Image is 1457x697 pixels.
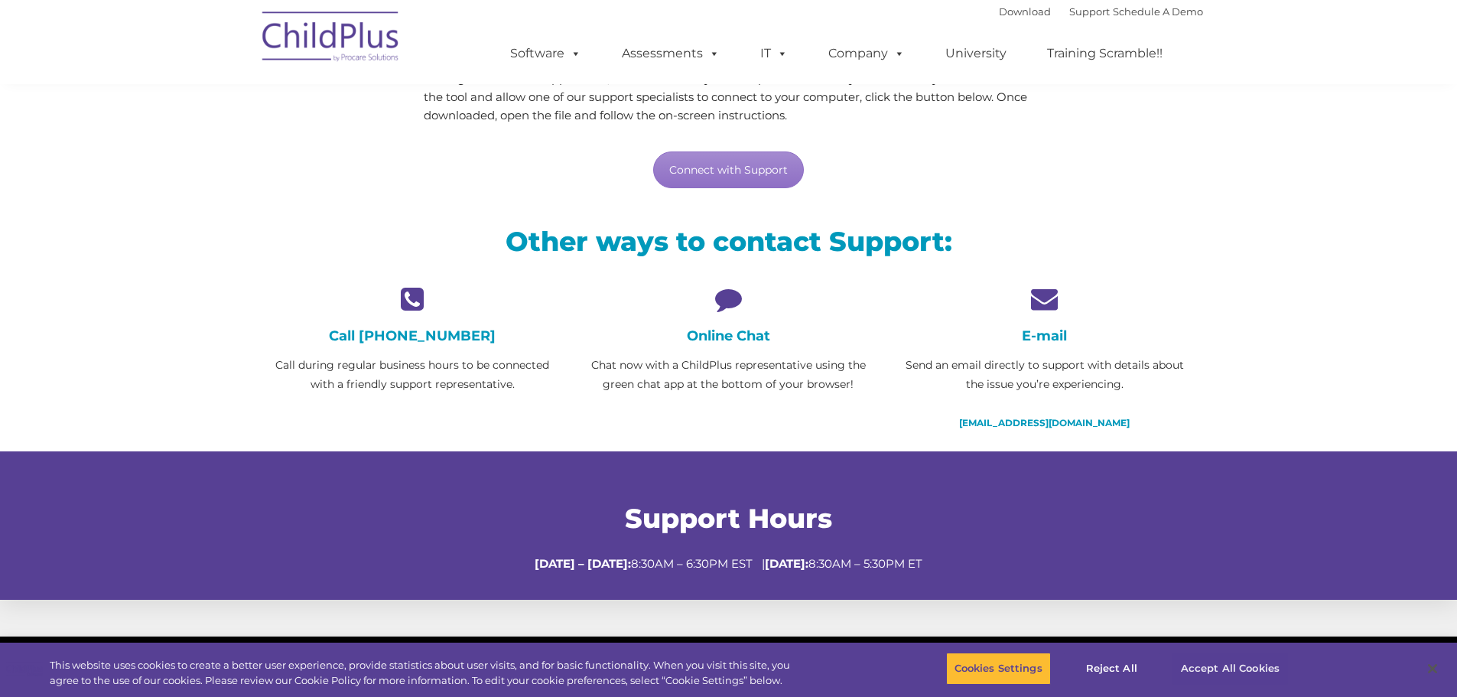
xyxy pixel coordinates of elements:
[582,327,875,344] h4: Online Chat
[1032,38,1178,69] a: Training Scramble!!
[898,356,1191,394] p: Send an email directly to support with details about the issue you’re experiencing.
[424,70,1033,125] p: Through our secure support tool, we’ll connect to your computer and solve your issues for you! To...
[765,556,808,571] strong: [DATE]:
[495,38,597,69] a: Software
[266,327,559,344] h4: Call [PHONE_NUMBER]
[999,5,1203,18] font: |
[1416,652,1449,686] button: Close
[745,38,803,69] a: IT
[813,38,920,69] a: Company
[930,38,1022,69] a: University
[1172,653,1288,685] button: Accept All Cookies
[898,327,1191,344] h4: E-mail
[959,417,1130,428] a: [EMAIL_ADDRESS][DOMAIN_NAME]
[999,5,1051,18] a: Download
[50,658,802,688] div: This website uses cookies to create a better user experience, provide statistics about user visit...
[266,356,559,394] p: Call during regular business hours to be connected with a friendly support representative.
[1069,5,1110,18] a: Support
[535,556,922,571] span: 8:30AM – 6:30PM EST | 8:30AM – 5:30PM ET
[535,556,631,571] strong: [DATE] – [DATE]:
[625,502,832,535] span: Support Hours
[946,653,1051,685] button: Cookies Settings
[266,224,1192,259] h2: Other ways to contact Support:
[653,151,804,188] a: Connect with Support
[255,1,408,77] img: ChildPlus by Procare Solutions
[1064,653,1159,685] button: Reject All
[582,356,875,394] p: Chat now with a ChildPlus representative using the green chat app at the bottom of your browser!
[1113,5,1203,18] a: Schedule A Demo
[607,38,735,69] a: Assessments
